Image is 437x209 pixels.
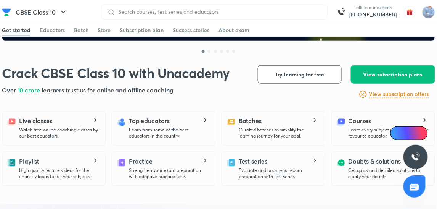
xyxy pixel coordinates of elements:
a: About exam [218,24,249,36]
p: Curated batches to simplify the learning journey for your goal. [239,127,319,139]
a: Ai Doubts [390,126,428,140]
p: Watch free online coaching classes by our best educators. [19,127,99,139]
h5: Doubts & solutions [349,157,401,166]
h5: Live classes [19,116,52,125]
a: Educators [40,24,65,36]
p: Learn from some of the best educators in the country. [129,127,209,139]
h6: View subscription offers [369,90,429,98]
img: sukhneet singh sidhu [422,6,435,19]
p: Evaluate and boost your exam preparation with test series. [239,167,319,180]
p: Strengthen your exam preparation with adaptive practice tests. [129,167,209,180]
div: Success stories [173,26,209,34]
h5: Practice [129,157,153,166]
p: Talk to our experts [349,5,398,11]
div: Batch [74,26,88,34]
a: Store [98,24,111,36]
p: Get quick and detailed solutions to clarify your doubts. [349,167,429,180]
img: avatar [404,6,416,18]
button: View subscription plans [351,65,435,84]
img: ttu [411,152,420,162]
span: 10 crore [18,86,42,94]
img: Company Logo [2,8,11,17]
div: Educators [40,26,65,34]
p: Learn every subject in detail from your favourite educator. [349,127,429,139]
button: CBSE Class 10 [11,5,72,20]
span: Over [2,86,18,94]
span: learners trust us for online and offline coaching [42,86,174,94]
span: Try learning for free [275,71,325,78]
span: View subscription plans [363,71,423,78]
a: Batch [74,24,88,36]
a: View subscription offers [369,90,429,99]
div: Subscription plan [120,26,164,34]
a: Subscription plan [120,24,164,36]
div: About exam [218,26,249,34]
h5: Test series [239,157,267,166]
h5: Playlist [19,157,39,166]
h1: Crack CBSE Class 10 with Unacademy [2,65,230,81]
input: Search courses, test series and educators [115,9,321,15]
p: High quality lecture videos for the entire syllabus for all your subjects. [19,167,99,180]
div: Get started [2,26,31,34]
button: Try learning for free [258,65,342,84]
img: Icon [395,130,401,136]
h5: Courses [349,116,371,125]
h5: Batches [239,116,262,125]
h5: Top educators [129,116,170,125]
img: call-us [334,5,349,20]
a: Success stories [173,24,209,36]
div: Store [98,26,111,34]
span: Ai Doubts [403,130,423,136]
a: Get started [2,24,31,36]
a: [PHONE_NUMBER] [349,11,398,18]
